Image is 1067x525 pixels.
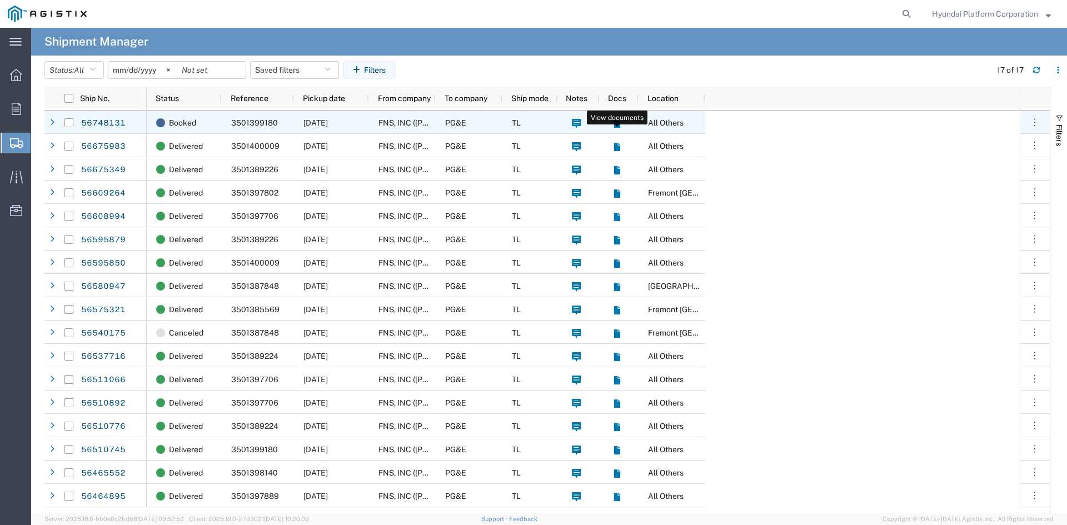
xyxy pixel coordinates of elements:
[169,134,203,158] span: Delivered
[512,468,521,477] span: TL
[108,62,177,78] input: Not set
[512,235,521,244] span: TL
[512,328,521,337] span: TL
[445,282,466,291] span: PG&E
[343,61,396,79] button: Filters
[303,118,328,127] span: 09/10/2025
[445,258,466,267] span: PG&E
[303,142,328,151] span: 09/03/2025
[8,6,87,22] img: logo
[647,94,679,103] span: Location
[189,516,309,522] span: Client: 2025.18.0-27d3021
[169,438,203,461] span: Delivered
[81,301,126,319] a: 56575321
[648,282,727,291] span: Fresno DC
[378,352,574,361] span: FNS, INC (Harmon)(C/O Hyundai Corporation)
[445,165,466,174] span: PG&E
[378,492,574,501] span: FNS, INC (Harmon)(C/O Hyundai Corporation)
[648,375,684,384] span: All Others
[648,118,684,127] span: All Others
[231,375,278,384] span: 3501397706
[445,212,466,221] span: PG&E
[264,516,309,522] span: [DATE] 10:20:09
[303,305,328,314] span: 08/25/2025
[169,298,203,321] span: Delivered
[445,305,466,314] span: PG&E
[231,492,279,501] span: 3501397889
[303,212,328,221] span: 08/28/2025
[648,235,684,244] span: All Others
[169,228,203,251] span: Delivered
[231,118,278,127] span: 3501399180
[303,328,328,337] span: 08/25/2025
[997,64,1024,76] div: 17 of 17
[378,305,574,314] span: FNS, INC (Harmon)(C/O Hyundai Corporation)
[445,118,466,127] span: PG&E
[81,184,126,202] a: 56609264
[231,328,279,337] span: 3501387848
[303,165,328,174] span: 09/03/2025
[512,352,521,361] span: TL
[509,516,537,522] a: Feedback
[303,375,328,384] span: 08/21/2025
[81,114,126,132] a: 56748131
[932,8,1038,20] span: Hyundai Platform Corporation
[511,94,549,103] span: Ship mode
[231,212,278,221] span: 3501397706
[303,422,328,431] span: 08/20/2025
[231,165,278,174] span: 3501389226
[648,188,759,197] span: Fremont DC
[378,188,481,197] span: FNS, INC (Harmon)
[882,514,1054,524] span: Copyright © [DATE]-[DATE] Agistix Inc., All Rights Reserved
[512,188,521,197] span: TL
[231,188,278,197] span: 3501397802
[378,282,574,291] span: FNS, INC (Harmon)(C/O Hyundai Corporation)
[648,445,684,454] span: All Others
[303,258,328,267] span: 08/26/2025
[169,461,203,484] span: Delivered
[378,468,574,477] span: FNS, INC (Harmon)(C/O Hyundai Corporation)
[445,492,466,501] span: PG&E
[231,352,278,361] span: 3501389224
[445,352,466,361] span: PG&E
[81,488,126,506] a: 56464895
[81,441,126,459] a: 56510745
[44,28,148,56] h4: Shipment Manager
[169,368,203,391] span: Delivered
[81,371,126,389] a: 56511066
[512,258,521,267] span: TL
[169,321,203,344] span: Canceled
[378,212,574,221] span: FNS, INC (Harmon)(C/O Hyundai Corporation)
[445,422,466,431] span: PG&E
[512,165,521,174] span: TL
[378,165,574,174] span: FNS, INC (Harmon)(C/O Hyundai Corporation)
[378,422,574,431] span: FNS, INC (Harmon)(C/O Hyundai Corporation)
[81,394,126,412] a: 56510892
[169,484,203,508] span: Delivered
[648,258,684,267] span: All Others
[169,344,203,368] span: Delivered
[648,305,759,314] span: Fremont DC
[445,328,466,337] span: PG&E
[512,422,521,431] span: TL
[648,398,684,407] span: All Others
[231,398,278,407] span: 3501397706
[566,94,587,103] span: Notes
[378,375,574,384] span: FNS, INC (Harmon)(C/O Hyundai Corporation)
[445,142,466,151] span: PG&E
[81,138,126,156] a: 56675983
[169,181,203,204] span: Delivered
[512,398,521,407] span: TL
[512,282,521,291] span: TL
[231,282,279,291] span: 3501387848
[169,391,203,414] span: Delivered
[303,492,328,501] span: 08/18/2025
[169,204,203,228] span: Delivered
[231,94,268,103] span: Reference
[44,516,184,522] span: Server: 2025.18.0-bb0e0c2bd68
[931,7,1051,21] button: Hyundai Platform Corporation
[648,212,684,221] span: All Others
[1055,124,1064,146] span: Filters
[74,66,84,74] span: All
[81,464,126,482] a: 56465552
